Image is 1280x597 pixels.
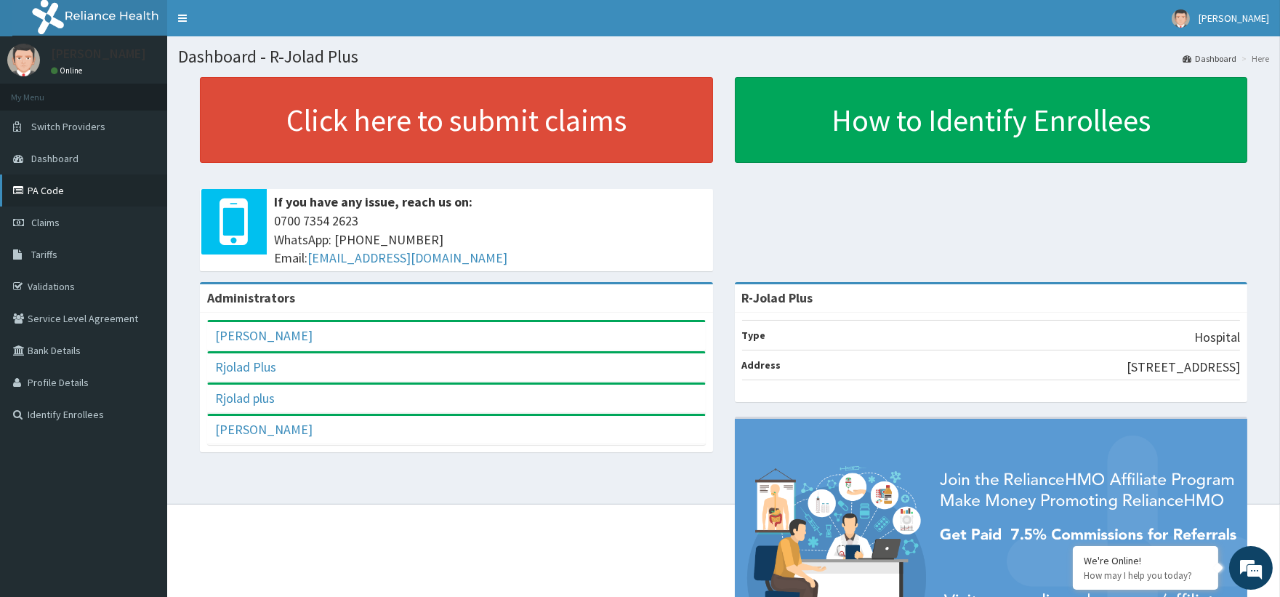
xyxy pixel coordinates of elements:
[1084,569,1207,582] p: How may I help you today?
[1183,52,1236,65] a: Dashboard
[735,77,1248,163] a: How to Identify Enrollees
[31,216,60,229] span: Claims
[742,329,766,342] b: Type
[1194,328,1240,347] p: Hospital
[215,358,276,375] a: Rjolad Plus
[1172,9,1190,28] img: User Image
[31,120,105,133] span: Switch Providers
[51,65,86,76] a: Online
[215,421,313,438] a: [PERSON_NAME]
[178,47,1269,66] h1: Dashboard - R-Jolad Plus
[215,327,313,344] a: [PERSON_NAME]
[307,249,507,266] a: [EMAIL_ADDRESS][DOMAIN_NAME]
[200,77,713,163] a: Click here to submit claims
[1127,358,1240,377] p: [STREET_ADDRESS]
[31,248,57,261] span: Tariffs
[1084,554,1207,567] div: We're Online!
[207,289,295,306] b: Administrators
[51,47,146,60] p: [PERSON_NAME]
[742,358,781,372] b: Address
[742,289,813,306] strong: R-Jolad Plus
[274,193,472,210] b: If you have any issue, reach us on:
[31,152,79,165] span: Dashboard
[1199,12,1269,25] span: [PERSON_NAME]
[215,390,275,406] a: Rjolad plus
[7,44,40,76] img: User Image
[274,212,706,268] span: 0700 7354 2623 WhatsApp: [PHONE_NUMBER] Email:
[1238,52,1269,65] li: Here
